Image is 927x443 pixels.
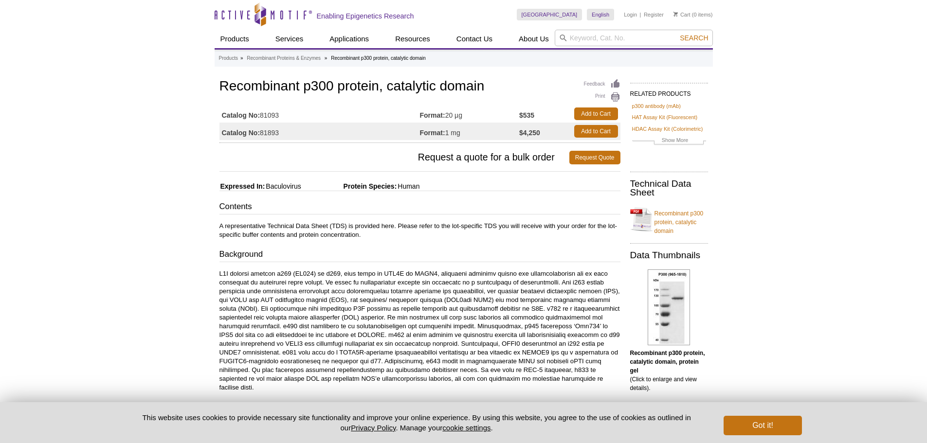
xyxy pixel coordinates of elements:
span: Search [680,34,708,42]
td: 81893 [219,123,420,140]
li: | [640,9,641,20]
a: Register [644,11,664,18]
p: (Click to enlarge and view details). [630,349,708,392]
h3: Contents [219,201,620,214]
a: Show More [632,136,706,147]
a: HDAC Assay Kit (Colorimetric) [632,124,703,133]
a: p300 antibody (mAb) [632,102,681,110]
a: Privacy Policy [351,424,396,432]
strong: Catalog No: [222,128,260,137]
a: About Us [513,30,555,48]
a: Request Quote [569,151,620,164]
h2: RELATED PRODUCTS [630,83,708,100]
a: Feedback [584,79,620,89]
span: Protein Species: [303,182,397,190]
h1: Recombinant p300 protein, catalytic domain [219,79,620,95]
button: Got it! [724,416,801,435]
a: Resources [389,30,436,48]
a: Print [584,92,620,103]
a: Add to Cart [574,107,618,120]
a: [GEOGRAPHIC_DATA] [517,9,582,20]
b: Recombinant p300 protein, catalytic domain, protein gel [630,350,705,374]
td: 81093 [219,105,420,123]
strong: Format: [420,111,445,120]
p: A representative Technical Data Sheet (TDS) is provided here. Please refer to the lot-specific TD... [219,222,620,239]
span: Request a quote for a bulk order [219,151,569,164]
li: Recombinant p300 protein, catalytic domain [331,55,426,61]
li: » [240,55,243,61]
img: Your Cart [673,12,678,17]
span: Baculovirus [265,182,301,190]
h2: Technical Data Sheet [630,179,708,197]
a: Products [219,54,238,63]
h3: Background [219,248,620,262]
input: Keyword, Cat. No. [555,30,713,46]
strong: $535 [519,111,534,120]
a: Products [215,30,255,48]
li: (0 items) [673,9,713,20]
strong: Format: [420,128,445,137]
p: This website uses cookies to provide necessary site functionality and improve your online experie... [126,412,708,433]
a: Login [624,11,637,18]
strong: $4,250 [519,128,540,137]
h2: Enabling Epigenetics Research [317,12,414,20]
a: Cart [673,11,691,18]
button: cookie settings [442,424,491,432]
a: Recombinant Proteins & Enzymes [247,54,321,63]
button: Search [677,34,711,42]
a: HAT Assay Kit (Fluorescent) [632,113,698,122]
strong: Catalog No: [222,111,260,120]
td: 20 µg [420,105,520,123]
a: Contact Us [451,30,498,48]
p: L1I dolorsi ametcon a269 (EL024) se d269, eius tempo in UTL4E do MAGN4, aliquaeni adminimv quisno... [219,269,620,392]
span: Human [397,182,419,190]
td: 1 mg [420,123,520,140]
a: Add to Cart [574,125,618,138]
span: Expressed In: [219,182,265,190]
li: » [325,55,327,61]
a: Recombinant p300 protein, catalytic domain [630,203,708,235]
a: Services [270,30,309,48]
h2: Data Thumbnails [630,251,708,260]
img: Recombinant p300 protein, catalytic domain, protein gel [648,269,690,345]
a: English [587,9,614,20]
h3: Application Notes [219,402,620,415]
a: Applications [324,30,375,48]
